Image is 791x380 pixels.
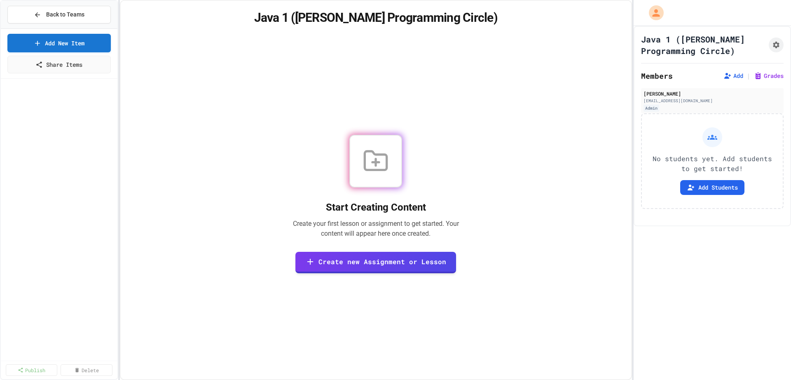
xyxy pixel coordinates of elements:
a: Delete [61,364,112,376]
span: | [747,71,751,81]
h2: Members [641,70,673,82]
p: No students yet. Add students to get started! [648,154,776,174]
div: Admin [644,105,659,112]
h2: Start Creating Content [283,201,468,214]
h1: Java 1 ([PERSON_NAME] Programming Circle) [130,10,622,25]
h1: Java 1 ([PERSON_NAME] Programming Circle) [641,33,765,56]
a: Create new Assignment or Lesson [295,252,456,273]
span: Back to Teams [46,10,84,19]
div: My Account [640,3,666,22]
a: Share Items [7,56,111,73]
iframe: chat widget [723,311,783,346]
div: [PERSON_NAME] [644,90,781,97]
a: Add New Item [7,34,111,52]
button: Add Students [680,180,744,195]
button: Assignment Settings [769,38,784,52]
p: Create your first lesson or assignment to get started. Your content will appear here once created. [283,219,468,239]
button: Add [723,72,743,80]
button: Back to Teams [7,6,111,23]
iframe: chat widget [756,347,783,372]
div: [EMAIL_ADDRESS][DOMAIN_NAME] [644,98,781,104]
a: Publish [6,364,57,376]
button: Grades [754,72,784,80]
